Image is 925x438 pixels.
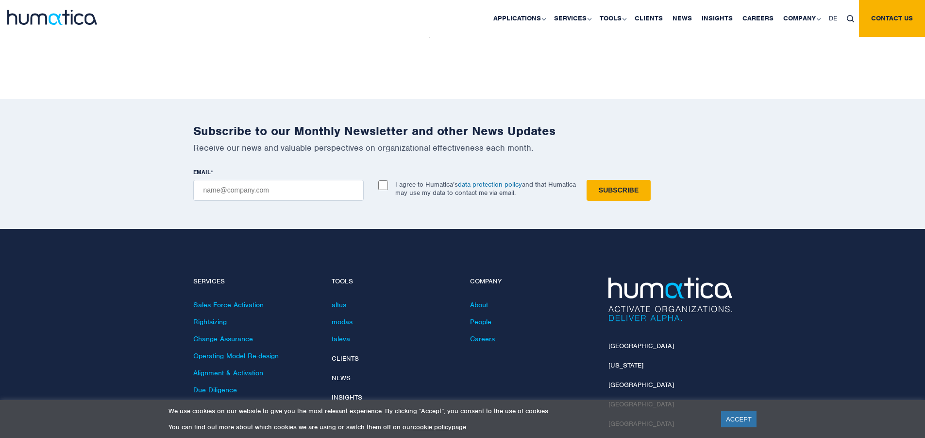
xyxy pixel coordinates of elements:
img: Humatica [608,278,732,321]
a: News [332,374,351,382]
a: ACCEPT [721,411,757,427]
input: I agree to Humatica’sdata protection policyand that Humatica may use my data to contact me via em... [378,180,388,190]
a: About [470,300,488,309]
a: modas [332,317,353,326]
a: taleva [332,334,350,343]
img: search_icon [847,15,854,22]
a: Alignment & Activation [193,368,263,377]
a: Sales Force Activation [193,300,264,309]
input: name@company.com [193,180,364,201]
h4: Tools [332,278,455,286]
span: EMAIL [193,168,211,176]
a: Insights [332,393,362,402]
p: Receive our news and valuable perspectives on organizational effectiveness each month. [193,142,732,153]
a: Due Diligence [193,385,237,394]
a: Clients [332,354,359,363]
a: [GEOGRAPHIC_DATA] [608,381,674,389]
a: altus [332,300,346,309]
span: DE [829,14,837,22]
h2: Subscribe to our Monthly Newsletter and other News Updates [193,123,732,139]
p: We use cookies on our website to give you the most relevant experience. By clicking “Accept”, you... [168,407,709,415]
p: You can find out more about which cookies we are using or switch them off on our page. [168,423,709,431]
a: data protection policy [458,180,522,189]
h4: Services [193,278,317,286]
a: [GEOGRAPHIC_DATA] [608,342,674,350]
p: I agree to Humatica’s and that Humatica may use my data to contact me via email. [395,180,576,197]
a: cookie policy [413,423,452,431]
a: Change Assurance [193,334,253,343]
h4: Company [470,278,594,286]
a: [US_STATE] [608,361,643,369]
img: logo [7,10,97,25]
a: Operating Model Re-design [193,351,279,360]
a: Careers [470,334,495,343]
a: People [470,317,491,326]
a: Rightsizing [193,317,227,326]
input: Subscribe [587,180,651,201]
